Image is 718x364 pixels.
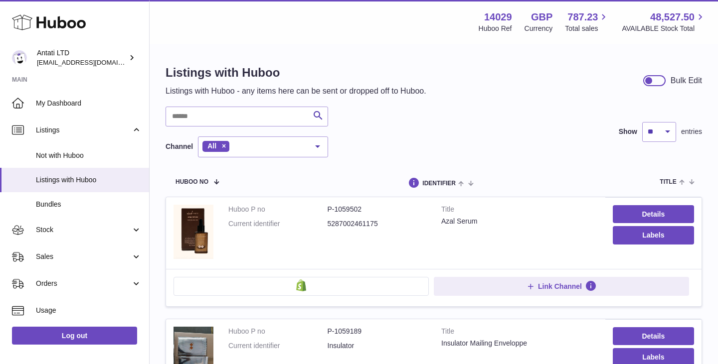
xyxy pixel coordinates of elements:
[484,10,512,24] strong: 14029
[36,200,142,209] span: Bundles
[441,205,598,217] strong: Title
[622,10,706,33] a: 48,527.50 AVAILABLE Stock Total
[622,24,706,33] span: AVAILABLE Stock Total
[228,219,328,229] dt: Current identifier
[36,252,131,261] span: Sales
[565,10,609,33] a: 787.23 Total sales
[228,205,328,214] dt: Huboo P no
[660,179,676,185] span: title
[567,10,598,24] span: 787.23
[296,279,307,291] img: shopify-small.png
[37,48,127,67] div: Antati LTD
[166,65,426,81] h1: Listings with Huboo
[479,24,512,33] div: Huboo Ref
[613,226,694,244] button: Labels
[174,205,213,258] img: Azal Serum
[166,86,426,97] p: Listings with Huboo - any items here can be sent or dropped off to Huboo.
[441,339,598,348] div: Insulator Mailing Enveloppe
[525,24,553,33] div: Currency
[36,151,142,160] span: Not with Huboo
[328,205,427,214] dd: P-1059502
[565,24,609,33] span: Total sales
[12,327,137,345] a: Log out
[328,327,427,336] dd: P-1059189
[207,142,216,150] span: All
[36,125,131,135] span: Listings
[12,50,27,65] img: toufic@antatiskin.com
[176,179,208,185] span: Huboo no
[228,327,328,336] dt: Huboo P no
[36,225,131,235] span: Stock
[650,10,695,24] span: 48,527.50
[36,99,142,108] span: My Dashboard
[531,10,552,24] strong: GBP
[166,142,193,151] label: Channel
[328,219,427,229] dd: 5287002461175
[328,341,427,351] dd: Insulator
[422,180,456,187] span: identifier
[36,175,142,185] span: Listings with Huboo
[619,127,637,136] label: Show
[681,127,702,136] span: entries
[36,306,142,315] span: Usage
[671,75,702,86] div: Bulk Edit
[441,217,598,226] div: Azal Serum
[538,282,582,291] span: Link Channel
[613,327,694,345] a: Details
[228,341,328,351] dt: Current identifier
[37,58,147,66] span: [EMAIL_ADDRESS][DOMAIN_NAME]
[613,205,694,223] a: Details
[434,277,689,296] button: Link Channel
[36,279,131,288] span: Orders
[441,327,598,339] strong: Title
